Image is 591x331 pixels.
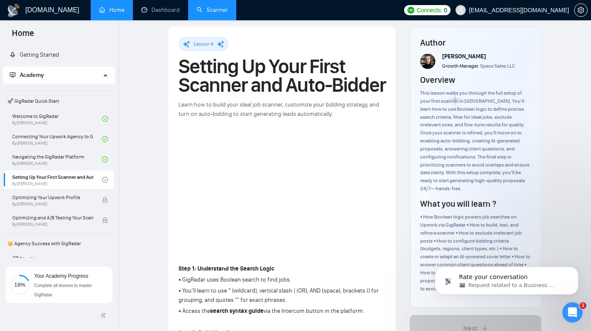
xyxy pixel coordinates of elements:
[444,5,447,15] span: 0
[458,7,464,13] span: user
[422,249,591,308] iframe: Intercom notifications message
[420,89,531,193] div: This lesson walks you through the full setup of your first scanner in [GEOGRAPHIC_DATA]. You’ll l...
[12,150,102,169] a: Navigating the GigRadar PlatformBy[PERSON_NAME]
[574,3,588,17] button: setting
[34,283,92,297] span: Complete all lessons to master GigRadar.
[102,136,108,142] span: check-circle
[5,27,41,45] span: Home
[34,273,88,279] span: Your Academy Progress
[178,306,386,316] p: • Access the via the Intercom button in the platform.
[420,37,531,49] h4: Author
[420,54,435,69] img: vlad-t.jpg
[178,275,386,284] p: • GigRadar uses Boolean search to find jobs.
[407,7,414,14] img: upwork-logo.png
[197,6,228,14] a: searchScanner
[12,213,93,222] span: Optimizing and A/B Testing Your Scanner for Better Results
[12,170,102,189] a: Setting Up Your First Scanner and Auto-BidderBy[PERSON_NAME]
[442,63,478,69] span: Growth Manager
[10,51,59,58] a: rocketGetting Started
[10,282,30,287] span: 18%
[562,302,583,323] iframe: Intercom live chat
[210,307,264,315] strong: search syntax guide
[442,53,486,60] span: [PERSON_NAME]
[4,235,114,252] span: 👑 Agency Success with GigRadar
[12,252,102,271] a: 1️⃣ Start Here
[194,41,213,47] span: Lesson 4
[417,5,442,15] span: Connects:
[102,116,108,122] span: check-circle
[100,311,109,320] span: double-left
[420,198,496,210] h4: What you will learn ?
[102,156,108,162] span: check-circle
[12,193,93,202] span: Optimizing Your Upwork Profile
[102,197,108,203] span: lock
[12,202,93,207] span: By [PERSON_NAME]
[12,222,93,227] span: By [PERSON_NAME]
[141,6,180,14] a: dashboardDashboard
[99,6,124,14] a: homeHome
[480,63,515,69] span: Space Sales LLC
[420,74,455,86] h4: Overview
[178,265,274,272] strong: Step 1: Understand the Search Logic
[12,109,102,128] a: Welcome to GigRadarBy[PERSON_NAME]
[4,93,114,109] span: 🚀 GigRadar Quick Start
[580,302,586,309] span: 1
[178,286,386,305] p: • You’ll learn to use * (wildcard), vertical slash | (OR), AND (space), brackets () for grouping,...
[102,217,108,223] span: lock
[10,71,44,79] span: Academy
[12,130,102,148] a: Connecting Your Upwork Agency to GigRadarBy[PERSON_NAME]
[574,7,588,14] a: setting
[102,177,108,183] span: check-circle
[420,213,531,293] div: • How Boolean logic powers job searches on Upwork via GigRadar • How to build, test, and refine a...
[10,72,16,78] span: fund-projection-screen
[178,101,379,118] span: Learn how to build your ideal job scanner, customize your bidding strategy, and turn on auto-bidd...
[178,57,386,94] h1: Setting Up Your First Scanner and Auto-Bidder
[20,71,44,79] span: Academy
[3,47,115,63] li: Getting Started
[7,4,20,17] img: logo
